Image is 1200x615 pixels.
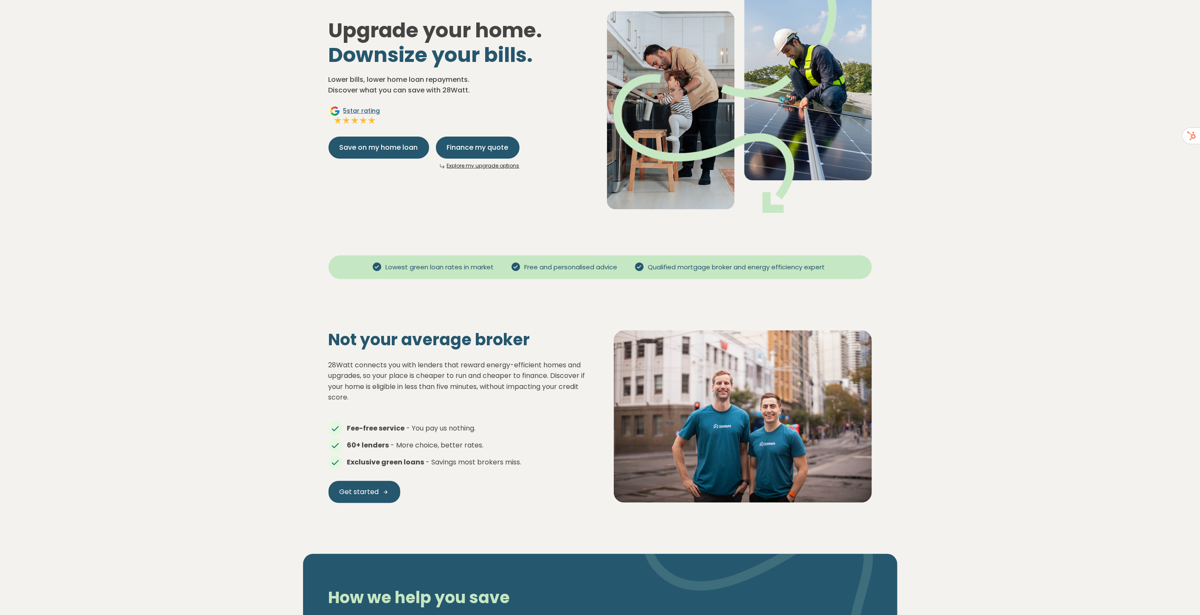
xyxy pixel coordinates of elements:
[521,263,621,272] span: Free and personalised advice
[382,263,497,272] span: Lowest green loan rates in market
[329,74,593,96] p: Lower bills, lower home loan repayments. Discover what you can save with 28Watt.
[436,137,520,159] button: Finance my quote
[322,588,693,607] h2: How we help you save
[343,106,380,115] span: 5 star rating
[447,143,509,153] span: Finance my quote
[329,360,587,403] p: 28Watt connects you with lenders that reward energy-efficient homes and upgrades, so your place i...
[347,457,424,467] strong: Exclusive green loans
[329,330,587,349] h2: Not your average broker
[407,423,476,433] span: - You pay us nothing.
[330,106,340,116] img: Google
[391,440,484,450] span: - More choice, better rates.
[340,487,379,497] span: Get started
[614,330,872,502] img: Solar panel installation on a residential roof
[351,116,359,125] img: Full star
[340,143,418,153] span: Save on my home loan
[359,116,368,125] img: Full star
[426,457,522,467] span: - Savings most brokers miss.
[347,423,405,433] strong: Fee-free service
[334,116,342,125] img: Full star
[644,263,828,272] span: Qualified mortgage broker and energy efficiency expert
[329,137,429,159] button: Save on my home loan
[329,106,382,126] a: Google5star ratingFull starFull starFull starFull starFull star
[342,116,351,125] img: Full star
[329,18,593,67] h1: Upgrade your home.
[347,440,389,450] strong: 60+ lenders
[368,116,376,125] img: Full star
[329,41,533,69] span: Downsize your bills.
[447,162,520,169] a: Explore my upgrade options
[329,481,400,503] a: Get started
